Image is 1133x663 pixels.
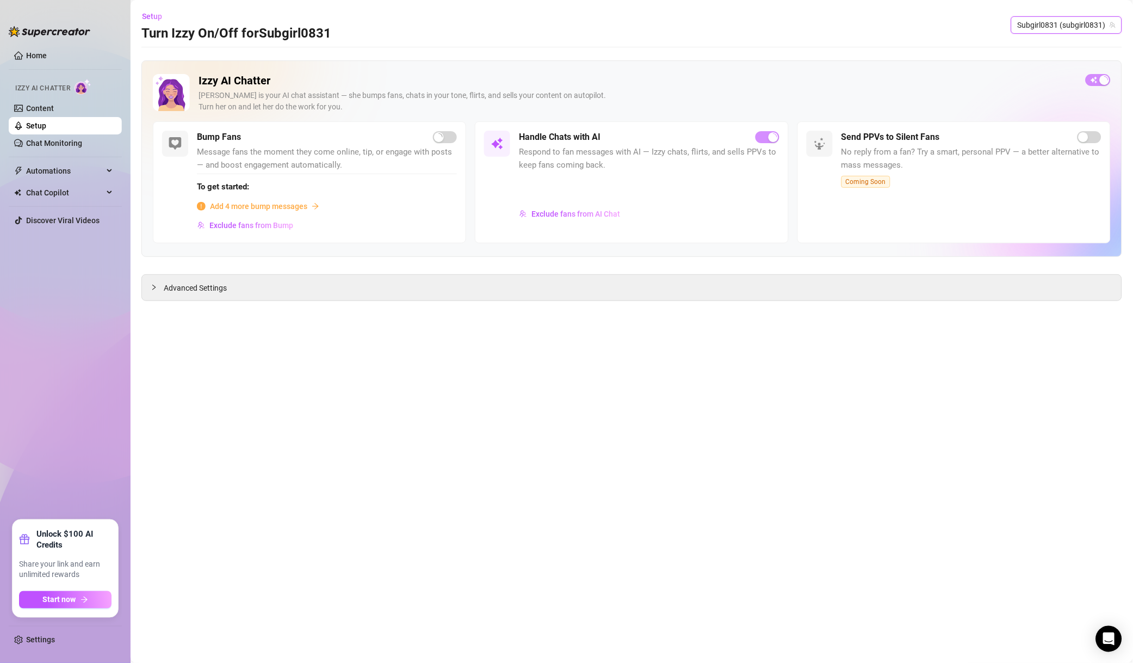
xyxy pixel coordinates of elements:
[197,131,241,144] h5: Bump Fans
[519,205,621,223] button: Exclude fans from AI Chat
[19,534,30,545] span: gift
[768,132,779,143] span: loading
[142,12,162,21] span: Setup
[519,131,600,144] h5: Handle Chats with AI
[26,636,55,644] a: Settings
[141,8,171,25] button: Setup
[164,282,227,294] span: Advanced Settings
[197,182,249,192] strong: To get started:
[19,591,112,609] button: Start nowarrow-right
[36,529,112,550] strong: Unlock $100 AI Credits
[26,162,103,180] span: Automations
[199,74,1077,88] h2: Izzy AI Chatter
[1018,17,1116,33] span: Subgirl0831 (subgirl0831)
[209,221,293,230] span: Exclude fans from Bump
[841,176,890,188] span: Coming Soon
[14,167,23,175] span: thunderbolt
[199,90,1077,113] div: [PERSON_NAME] is your AI chat assistant — she bumps fans, chats in your tone, flirts, and sells y...
[14,189,21,197] img: Chat Copilot
[169,137,182,150] img: svg%3e
[43,596,76,604] span: Start now
[197,146,457,171] span: Message fans the moment they come online, tip, or engage with posts — and boost engagement automa...
[75,79,91,95] img: AI Chatter
[15,83,70,94] span: Izzy AI Chatter
[9,26,90,37] img: logo-BBDzfeDw.svg
[197,202,206,211] span: info-circle
[153,74,190,111] img: Izzy AI Chatter
[841,131,940,144] h5: Send PPVs to Silent Fans
[81,596,88,604] span: arrow-right
[151,281,164,293] div: collapsed
[197,222,205,229] img: svg%3e
[210,200,307,212] span: Add 4 more bump messages
[519,210,527,218] img: svg%3e
[312,202,319,210] span: arrow-right
[434,132,445,143] span: loading
[26,139,82,148] a: Chat Monitoring
[26,216,100,225] a: Discover Viral Videos
[197,217,294,234] button: Exclude fans from Bump
[26,104,54,113] a: Content
[26,51,47,60] a: Home
[1096,626,1122,652] div: Open Intercom Messenger
[519,146,779,171] span: Respond to fan messages with AI — Izzy chats, flirts, and sells PPVs to keep fans coming back.
[19,559,112,580] span: Share your link and earn unlimited rewards
[491,137,504,150] img: svg%3e
[841,146,1101,171] span: No reply from a fan? Try a smart, personal PPV — a better alternative to mass messages.
[141,25,331,42] h3: Turn Izzy On/Off for Subgirl0831
[1110,22,1116,28] span: team
[1099,75,1110,85] span: loading
[813,137,826,150] img: svg%3e
[531,210,620,218] span: Exclude fans from AI Chat
[151,284,157,291] span: collapsed
[26,184,103,201] span: Chat Copilot
[26,121,46,130] a: Setup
